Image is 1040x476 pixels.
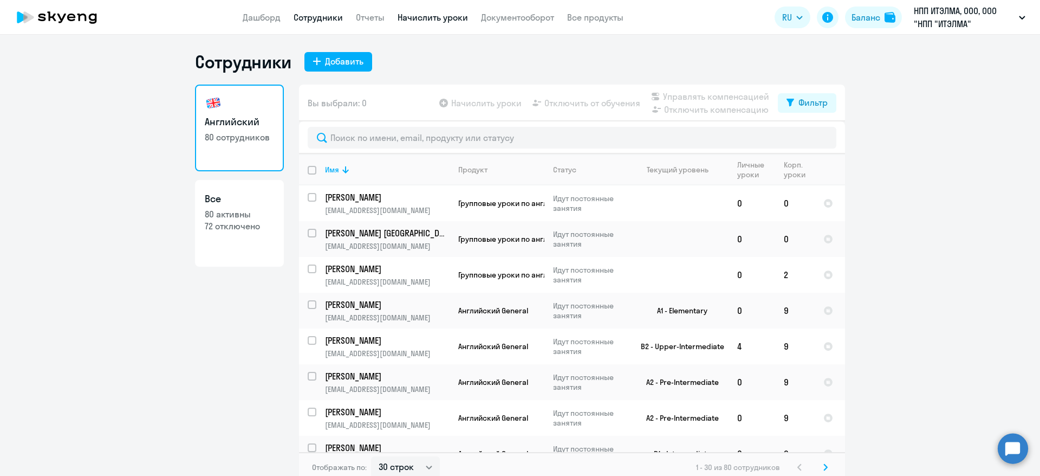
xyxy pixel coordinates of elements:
[325,263,447,275] p: [PERSON_NAME]
[312,462,367,472] span: Отображать по:
[325,349,449,358] p: [EMAIL_ADDRESS][DOMAIN_NAME]
[325,335,449,346] a: [PERSON_NAME]
[243,12,281,23] a: Дашборд
[784,160,814,179] div: Корп. уроки
[308,97,367,110] span: Вы выбрали: 0
[458,270,653,280] span: Групповые уроки по английскому языку для взрослых
[908,4,1031,30] button: НПП ИТЭЛМА, ООО, ООО "НПП "ИТЭЛМА"
[458,165,487,175] div: Продукт
[325,191,447,203] p: [PERSON_NAME]
[325,299,447,311] p: [PERSON_NAME]
[729,400,775,436] td: 0
[737,160,768,179] div: Личные уроки
[458,165,544,175] div: Продукт
[775,185,815,221] td: 0
[729,257,775,293] td: 0
[458,342,528,351] span: Английский General
[775,257,815,293] td: 2
[729,185,775,221] td: 0
[325,442,449,454] a: [PERSON_NAME]
[325,384,449,394] p: [EMAIL_ADDRESS][DOMAIN_NAME]
[325,205,449,215] p: [EMAIL_ADDRESS][DOMAIN_NAME]
[553,165,627,175] div: Статус
[304,52,372,72] button: Добавить
[325,241,449,251] p: [EMAIL_ADDRESS][DOMAIN_NAME]
[325,335,447,346] p: [PERSON_NAME]
[851,11,880,24] div: Баланс
[553,301,627,320] p: Идут постоянные занятия
[775,436,815,472] td: 9
[325,227,447,239] p: [PERSON_NAME] [GEOGRAPHIC_DATA]
[628,329,729,364] td: B2 - Upper-Intermediate
[729,221,775,257] td: 0
[729,329,775,364] td: 4
[647,165,708,175] div: Текущий уровень
[205,192,274,206] h3: Все
[325,406,447,418] p: [PERSON_NAME]
[775,329,815,364] td: 9
[325,313,449,323] p: [EMAIL_ADDRESS][DOMAIN_NAME]
[325,406,449,418] a: [PERSON_NAME]
[553,408,627,428] p: Идут постоянные занятия
[325,165,449,175] div: Имя
[737,160,775,179] div: Личные уроки
[553,444,627,464] p: Идут постоянные занятия
[775,293,815,329] td: 9
[325,277,449,287] p: [EMAIL_ADDRESS][DOMAIN_NAME]
[553,165,576,175] div: Статус
[553,229,627,249] p: Идут постоянные занятия
[195,85,284,171] a: Английский80 сотрудников
[553,372,627,392] p: Идут постоянные занятия
[567,12,623,23] a: Все продукты
[458,413,528,423] span: Английский General
[636,165,728,175] div: Текущий уровень
[628,400,729,436] td: A2 - Pre-Intermediate
[205,208,274,220] p: 80 активны
[628,293,729,329] td: A1 - Elementary
[729,364,775,400] td: 0
[195,51,291,73] h1: Сотрудники
[553,337,627,356] p: Идут постоянные занятия
[775,221,815,257] td: 0
[481,12,554,23] a: Документооборот
[696,462,780,472] span: 1 - 30 из 80 сотрудников
[775,400,815,436] td: 9
[325,55,363,68] div: Добавить
[325,263,449,275] a: [PERSON_NAME]
[458,234,653,244] span: Групповые уроки по английскому языку для взрослых
[195,180,284,267] a: Все80 активны72 отключено
[778,93,836,113] button: Фильтр
[325,442,447,454] p: [PERSON_NAME]
[458,198,653,208] span: Групповые уроки по английскому языку для взрослых
[205,220,274,232] p: 72 отключено
[775,7,810,28] button: RU
[784,160,807,179] div: Корп. уроки
[325,420,449,430] p: [EMAIL_ADDRESS][DOMAIN_NAME]
[205,115,274,129] h3: Английский
[914,4,1015,30] p: НПП ИТЭЛМА, ООО, ООО "НПП "ИТЭЛМА"
[458,449,528,459] span: Английский General
[628,436,729,472] td: B1 - Intermediate
[628,364,729,400] td: A2 - Pre-Intermediate
[885,12,895,23] img: balance
[308,127,836,149] input: Поиск по имени, email, продукту или статусу
[553,265,627,285] p: Идут постоянные занятия
[325,165,339,175] div: Имя
[205,94,222,112] img: english
[325,299,449,311] a: [PERSON_NAME]
[775,364,815,400] td: 9
[729,436,775,472] td: 0
[553,194,627,213] p: Идут постоянные занятия
[325,227,449,239] a: [PERSON_NAME] [GEOGRAPHIC_DATA]
[398,12,468,23] a: Начислить уроки
[325,370,447,382] p: [PERSON_NAME]
[205,131,274,143] p: 80 сотрудников
[294,12,343,23] a: Сотрудники
[356,12,385,23] a: Отчеты
[845,7,902,28] button: Балансbalance
[798,96,828,109] div: Фильтр
[325,370,449,382] a: [PERSON_NAME]
[325,191,449,203] a: [PERSON_NAME]
[729,293,775,329] td: 0
[458,306,528,316] span: Английский General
